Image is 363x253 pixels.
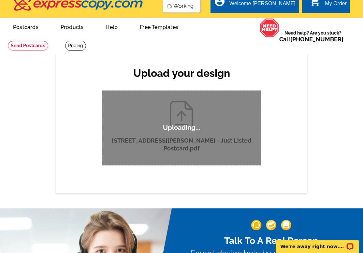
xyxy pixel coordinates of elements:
span: Call [279,36,343,43]
a: Help [95,19,128,34]
a: Products [50,19,94,34]
a: Postcards [3,19,49,34]
div: My Order [325,1,347,10]
div: Welcome [PERSON_NAME] [229,1,295,10]
span: Need help? Are you stuck? [279,30,347,43]
img: loading... [167,4,172,9]
h2: Upload your design [95,67,268,79]
iframe: LiveChat chat widget [271,232,363,253]
p: Uploading... [163,124,200,132]
img: support-img-3_1.png [281,220,291,230]
a: Free Templates [129,19,189,34]
img: support-img-1.png [251,220,261,230]
a: [PHONE_NUMBER] [290,36,343,43]
img: support-img-2.png [266,220,276,230]
img: help [260,18,279,37]
h2: Talk To A Real Person [191,235,352,246]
